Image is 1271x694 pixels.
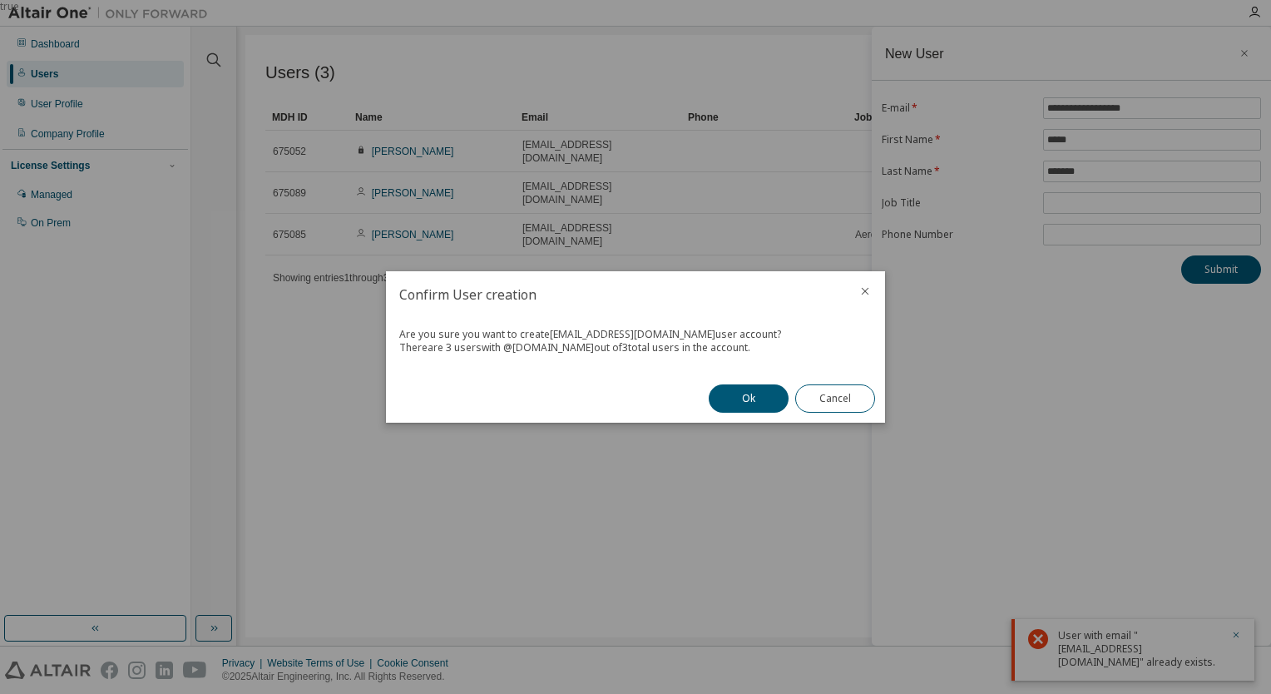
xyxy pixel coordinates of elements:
[858,285,872,298] button: close
[399,328,872,341] div: Are you sure you want to create [EMAIL_ADDRESS][DOMAIN_NAME] user account?
[709,384,789,413] button: Ok
[399,341,872,354] div: There are 3 users with @ [DOMAIN_NAME] out of 3 total users in the account.
[795,384,875,413] button: Cancel
[386,271,845,318] h2: Confirm User creation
